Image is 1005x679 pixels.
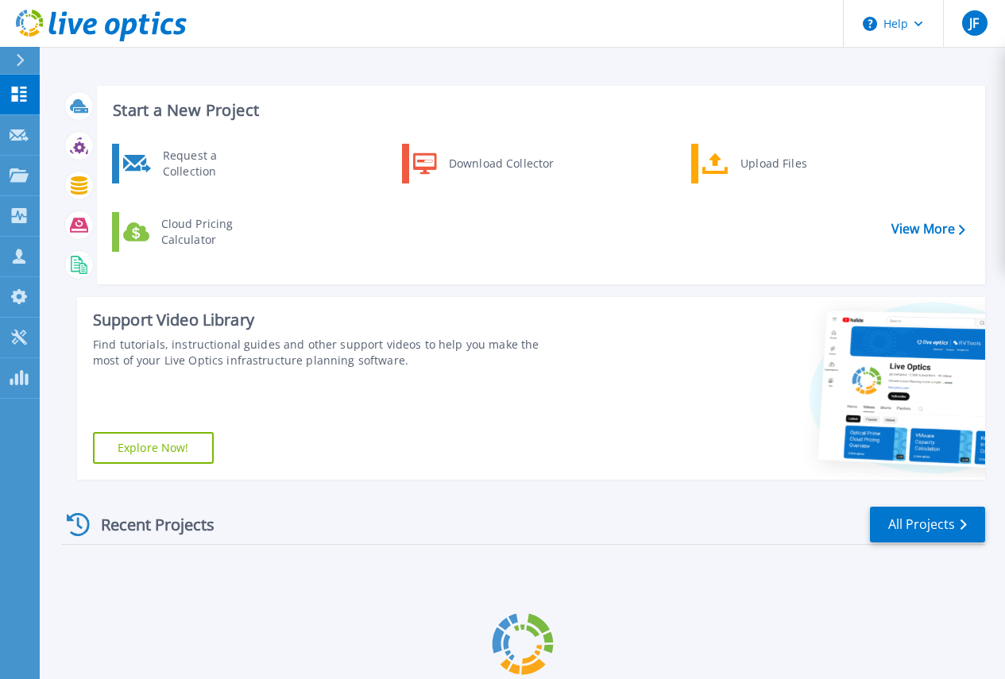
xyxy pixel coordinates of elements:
[112,212,275,252] a: Cloud Pricing Calculator
[61,505,236,544] div: Recent Projects
[93,337,565,368] div: Find tutorials, instructional guides and other support videos to help you make the most of your L...
[112,144,275,183] a: Request a Collection
[155,148,271,179] div: Request a Collection
[402,144,565,183] a: Download Collector
[969,17,979,29] span: JF
[93,432,214,464] a: Explore Now!
[891,222,965,237] a: View More
[732,148,850,179] div: Upload Files
[870,507,985,542] a: All Projects
[93,310,565,330] div: Support Video Library
[691,144,854,183] a: Upload Files
[113,102,964,119] h3: Start a New Project
[441,148,561,179] div: Download Collector
[153,216,271,248] div: Cloud Pricing Calculator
